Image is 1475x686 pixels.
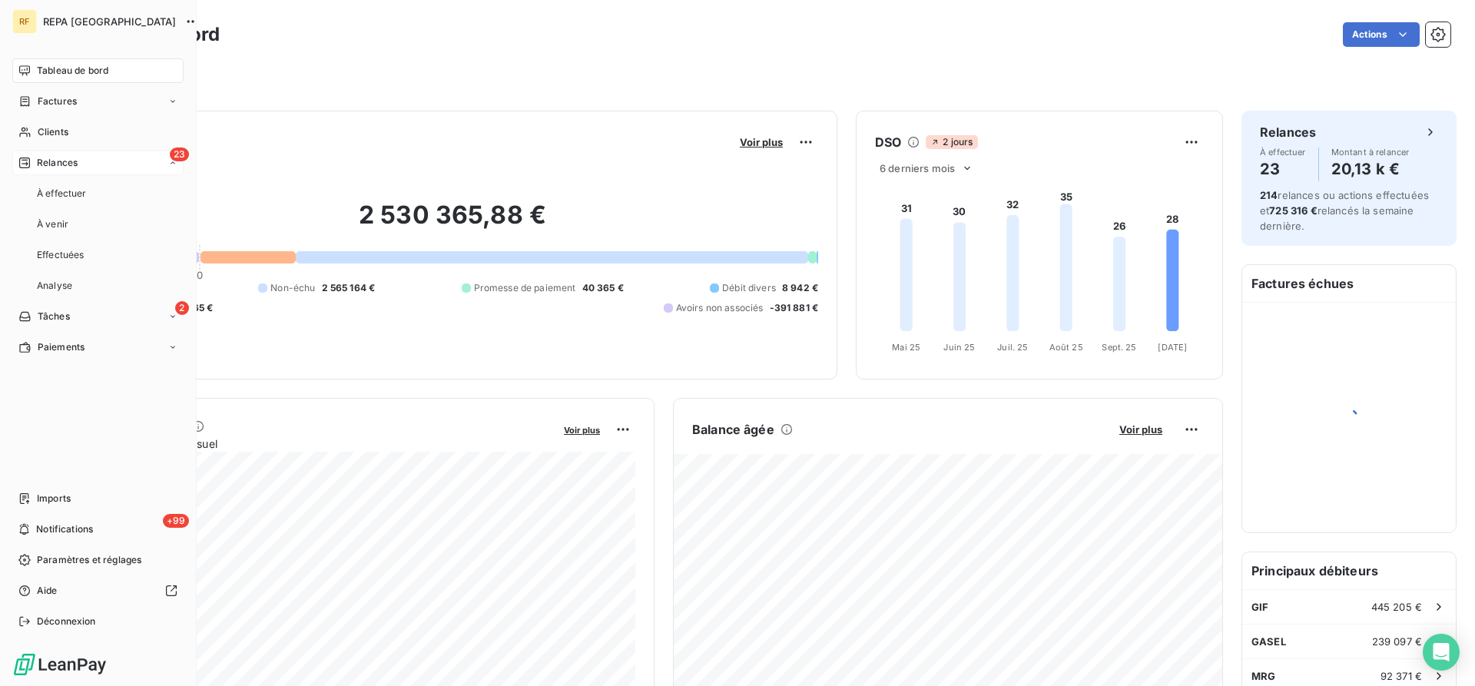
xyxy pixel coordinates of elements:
h6: Balance âgée [692,420,774,439]
a: Aide [12,578,184,603]
span: Déconnexion [37,615,96,628]
h6: Factures échues [1242,265,1456,302]
tspan: Août 25 [1049,342,1083,353]
span: Aide [37,584,58,598]
span: 445 205 € [1371,601,1422,613]
span: Paiements [38,340,85,354]
tspan: Mai 25 [892,342,920,353]
img: Logo LeanPay [12,652,108,677]
span: 6 derniers mois [880,162,955,174]
tspan: Juin 25 [943,342,975,353]
span: Voir plus [564,425,600,436]
span: Relances [37,156,78,170]
tspan: Juil. 25 [997,342,1028,353]
span: Chiffre d'affaires mensuel [87,436,553,452]
button: Voir plus [559,423,605,436]
span: Imports [37,492,71,505]
span: Analyse [37,279,72,293]
span: Montant à relancer [1331,147,1410,157]
span: Notifications [36,522,93,536]
span: 2 jours [926,135,977,149]
span: Paramètres et réglages [37,553,141,567]
span: À effectuer [1260,147,1306,157]
span: Avoirs non associés [676,301,764,315]
span: 92 371 € [1381,670,1422,682]
h4: 23 [1260,157,1306,181]
tspan: [DATE] [1158,342,1187,353]
span: 214 [1260,189,1278,201]
span: -391 881 € [770,301,819,315]
span: Voir plus [740,136,783,148]
span: 725 316 € [1269,204,1317,217]
span: 0 [197,269,203,281]
span: À venir [37,217,68,231]
span: relances ou actions effectuées et relancés la semaine dernière. [1260,189,1429,232]
button: Actions [1343,22,1420,47]
button: Voir plus [735,135,787,149]
h2: 2 530 365,88 € [87,200,818,246]
h6: Principaux débiteurs [1242,552,1456,589]
span: 2 [175,301,189,315]
span: Factures [38,94,77,108]
span: Tâches [38,310,70,323]
span: 239 097 € [1372,635,1422,648]
tspan: Sept. 25 [1102,342,1136,353]
span: MRG [1251,670,1275,682]
h6: DSO [875,133,901,151]
h4: 20,13 k € [1331,157,1410,181]
button: Voir plus [1115,423,1167,436]
h6: Relances [1260,123,1316,141]
span: 2 565 164 € [322,281,376,295]
span: 40 365 € [582,281,624,295]
span: +99 [163,514,189,528]
span: REPA [GEOGRAPHIC_DATA] [43,15,176,28]
span: Non-échu [270,281,315,295]
div: Open Intercom Messenger [1423,634,1460,671]
span: Effectuées [37,248,85,262]
span: 23 [170,147,189,161]
div: RF [12,9,37,34]
span: Clients [38,125,68,139]
span: Promesse de paiement [474,281,576,295]
span: Tableau de bord [37,64,108,78]
span: GASEL [1251,635,1286,648]
span: 8 942 € [782,281,818,295]
span: À effectuer [37,187,87,200]
span: Voir plus [1119,423,1162,436]
span: Débit divers [722,281,776,295]
span: GIF [1251,601,1268,613]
